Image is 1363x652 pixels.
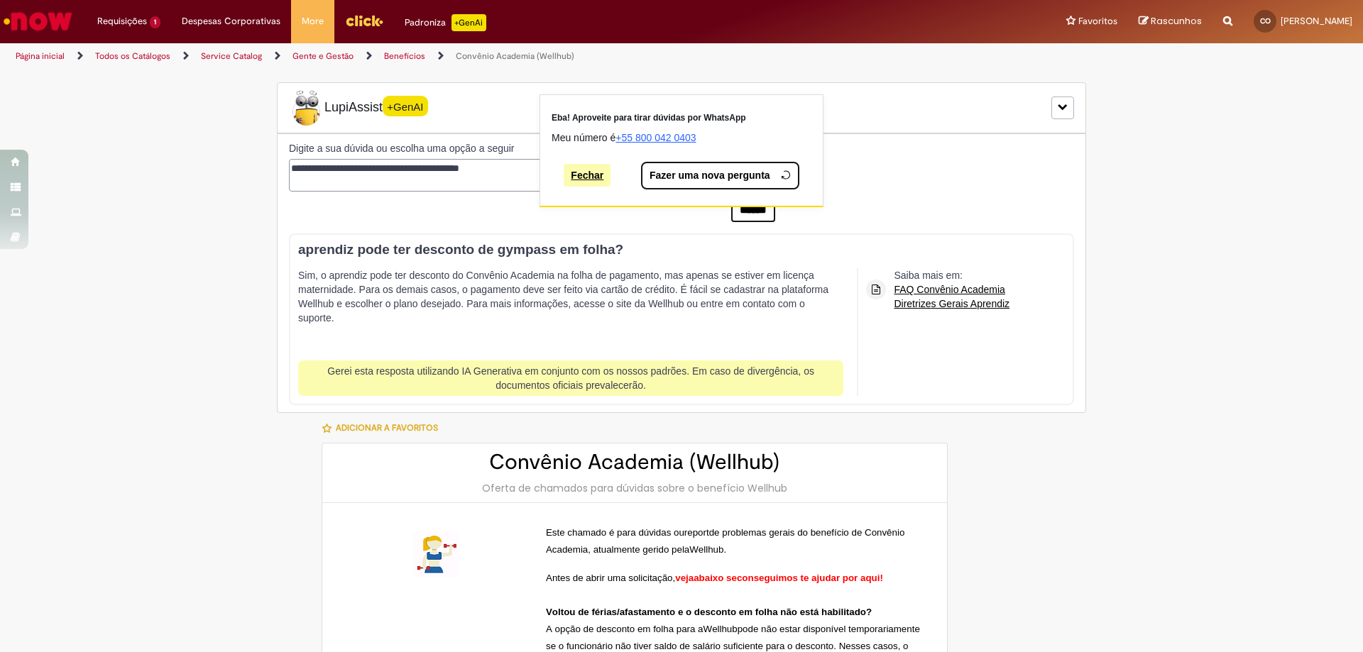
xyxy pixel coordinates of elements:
[546,624,704,634] span: A opção de desconto em folha para a
[1260,16,1271,26] span: CO
[16,50,65,62] a: Página inicial
[97,14,147,28] span: Requisições
[95,50,170,62] a: Todos os Catálogos
[546,527,907,555] span: de problemas gerais do benefício de Convênio Academia, atualmente gerido pela
[1139,15,1202,28] a: Rascunhos
[298,360,843,396] div: Gerei esta resposta utilizando IA Generativa em conjunto com os nossos padrões. Em caso de diverg...
[336,481,933,495] div: Oferta de chamados para dúvidas sobre o benefício Wellhub
[456,50,574,62] a: Convênio Academia (Wellhub)
[641,162,799,189] button: Fazer uma nova pergunta
[182,14,280,28] span: Despesas Corporativas
[615,132,696,143] a: +55 800 042 0403
[322,413,446,443] button: Adicionar a Favoritos
[1151,14,1202,28] span: Rascunhos
[298,268,843,353] p: Sim, o aprendiz pode ter desconto do Convênio Academia na folha de pagamento, mas apenas se estiv...
[689,544,723,556] span: Wellhub
[546,573,552,583] span: A
[384,50,425,62] a: Benefícios
[1078,14,1117,28] span: Favoritos
[894,268,1009,311] div: Saiba mais em:
[546,527,684,538] span: Este chamado é para dúvidas ou
[552,131,811,145] p: Meu número é
[675,573,694,583] span: veja
[345,10,383,31] img: click_logo_yellow_360x200.png
[11,43,898,70] ul: Trilhas de página
[451,14,486,31] p: +GenAi
[650,168,770,182] span: Fazer uma nova pergunta
[336,451,933,474] h2: Convênio Academia (Wellhub)
[336,422,438,433] span: Adicionar a Favoritos
[737,573,883,583] span: conseguimos te ajudar por aqui!
[552,112,811,124] p: Eba! Aproveite para tirar dúvidas por WhatsApp
[298,243,1046,258] h3: aprendiz pode ter desconto de gympass em folha?
[1281,15,1352,27] span: [PERSON_NAME]
[694,573,737,583] span: abaixo se
[150,16,160,28] span: 1
[894,282,1009,297] a: FAQ Convênio Academia
[302,14,324,28] span: More
[552,573,675,583] span: ntes de abrir uma solicitação,
[564,164,611,187] button: Fechar
[201,50,262,62] a: Service Catalog
[405,14,486,31] div: Padroniza
[1,7,75,35] img: ServiceNow
[894,297,1009,311] a: Diretrizes Gerais Aprendiz
[292,50,354,62] a: Gente e Gestão
[684,527,709,538] span: report
[704,624,738,635] span: Wellhub
[546,607,872,617] span: Voltou de férias/afastamento e o desconto em folha não está habilitado?
[723,544,726,555] span: .
[413,531,459,577] img: Convênio Academia (Wellhub)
